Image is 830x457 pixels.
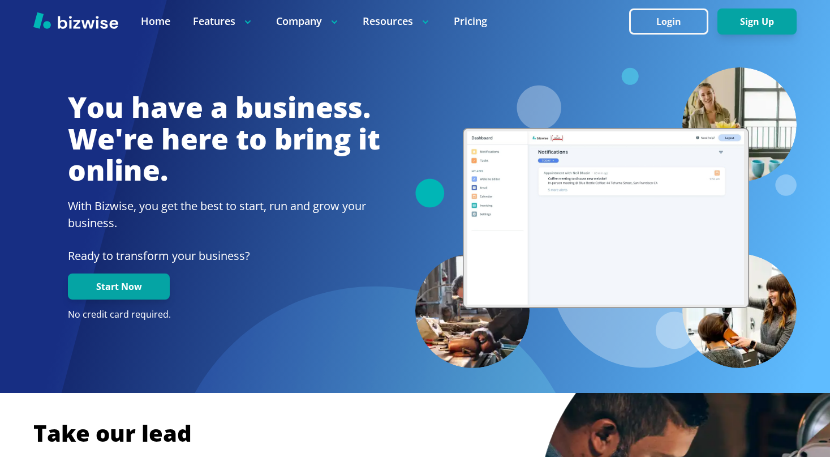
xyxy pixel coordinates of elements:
[68,274,170,300] button: Start Now
[68,309,380,321] p: No credit card required.
[68,247,380,264] p: Ready to transform your business?
[276,14,340,28] p: Company
[33,12,118,29] img: Bizwise Logo
[68,281,170,292] a: Start Now
[68,92,380,186] h1: You have a business. We're here to bring it online.
[68,198,380,232] h2: With Bizwise, you get the best to start, run and grow your business.
[33,418,797,449] h2: Take our lead
[193,14,253,28] p: Features
[363,14,431,28] p: Resources
[141,14,170,28] a: Home
[629,8,708,35] button: Login
[717,8,797,35] button: Sign Up
[717,16,797,27] a: Sign Up
[629,16,717,27] a: Login
[454,14,487,28] a: Pricing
